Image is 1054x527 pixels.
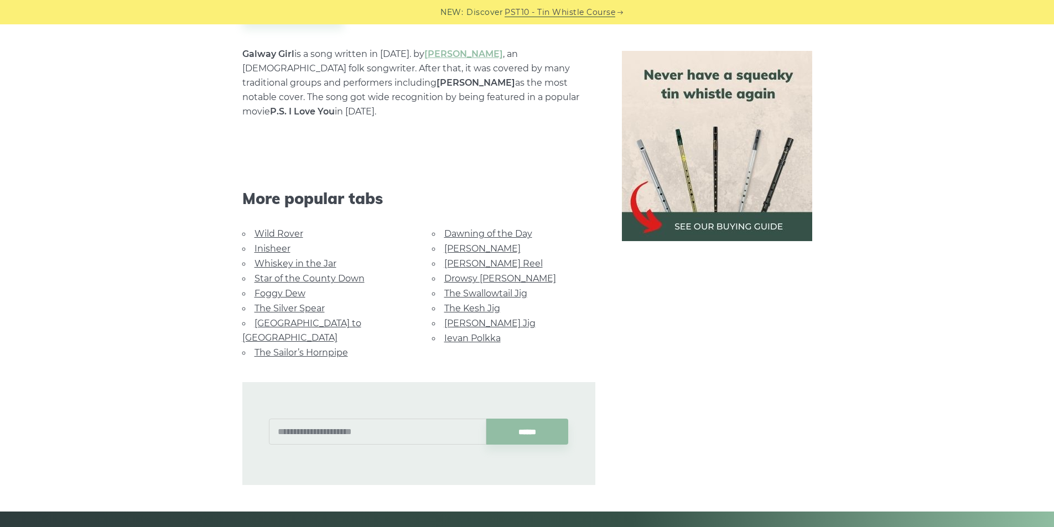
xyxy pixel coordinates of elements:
a: The Silver Spear [255,303,325,314]
strong: [PERSON_NAME] [437,77,515,88]
p: is a song written in [DATE]. by , an [DEMOGRAPHIC_DATA] folk songwriter. After that, it was cover... [242,47,595,119]
a: Ievan Polkka [444,333,501,343]
a: The Sailor’s Hornpipe [255,347,348,358]
span: More popular tabs [242,189,595,208]
a: Dawning of the Day [444,228,532,239]
a: Foggy Dew [255,288,305,299]
a: PST10 - Tin Whistle Course [505,6,615,19]
a: The Swallowtail Jig [444,288,527,299]
a: The Kesh Jig [444,303,500,314]
a: Star of the County Down [255,273,365,284]
strong: P.S. I Love You [270,106,335,117]
a: [PERSON_NAME] [424,49,503,59]
img: tin whistle buying guide [622,51,812,241]
strong: Galway Girl [242,49,294,59]
a: [GEOGRAPHIC_DATA] to [GEOGRAPHIC_DATA] [242,318,361,343]
a: Wild Rover [255,228,303,239]
span: Discover [466,6,503,19]
a: Inisheer [255,243,290,254]
a: [PERSON_NAME] [444,243,521,254]
span: NEW: [440,6,463,19]
a: [PERSON_NAME] Reel [444,258,543,269]
a: [PERSON_NAME] Jig [444,318,536,328]
a: Whiskey in the Jar [255,258,336,269]
a: Drowsy [PERSON_NAME] [444,273,556,284]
